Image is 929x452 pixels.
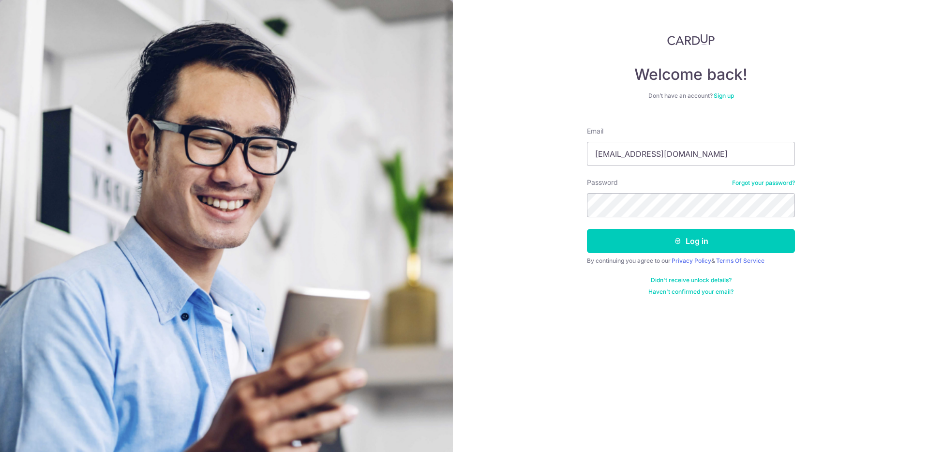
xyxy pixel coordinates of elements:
[714,92,734,99] a: Sign up
[587,178,618,187] label: Password
[587,257,795,265] div: By continuing you agree to our &
[587,65,795,84] h4: Welcome back!
[716,257,764,264] a: Terms Of Service
[672,257,711,264] a: Privacy Policy
[587,126,603,136] label: Email
[651,276,732,284] a: Didn't receive unlock details?
[587,92,795,100] div: Don’t have an account?
[648,288,734,296] a: Haven't confirmed your email?
[732,179,795,187] a: Forgot your password?
[667,34,715,45] img: CardUp Logo
[587,229,795,253] button: Log in
[587,142,795,166] input: Enter your Email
